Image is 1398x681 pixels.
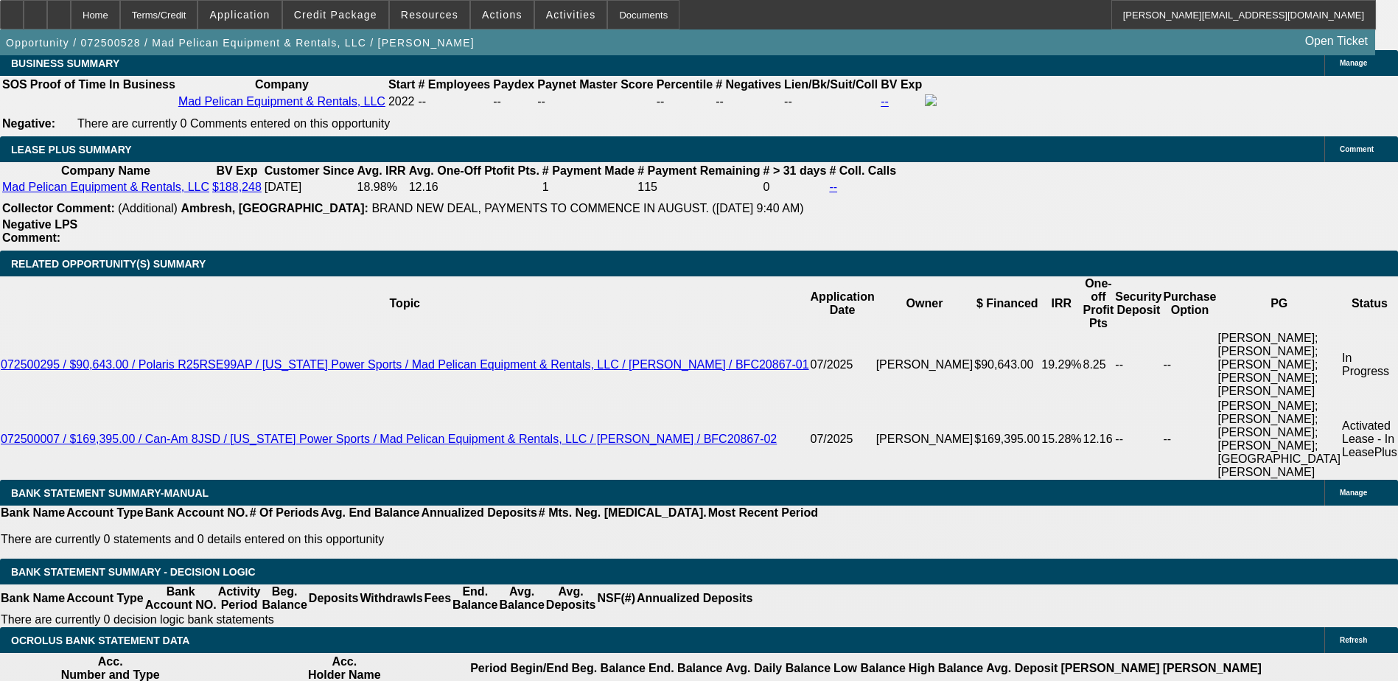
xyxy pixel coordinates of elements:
b: # > 31 days [763,164,827,177]
span: BUSINESS SUMMARY [11,57,119,69]
td: -- [1162,331,1217,399]
td: 0 [763,180,828,195]
td: 2022 [388,94,416,110]
b: # Employees [418,78,490,91]
td: 07/2025 [810,331,876,399]
td: In Progress [1341,331,1398,399]
th: PG [1217,276,1341,331]
b: Percentile [657,78,713,91]
a: Open Ticket [1299,29,1374,54]
th: Avg. Deposits [545,584,597,612]
td: -- [1114,331,1162,399]
th: Activity Period [217,584,262,612]
b: BV Exp [881,78,922,91]
th: Annualized Deposits [636,584,753,612]
b: Avg. IRR [357,164,406,177]
button: Application [198,1,281,29]
b: Negative LPS Comment: [2,218,77,244]
td: $90,643.00 [974,331,1041,399]
button: Resources [390,1,469,29]
td: 1 [542,180,635,195]
span: Resources [401,9,458,21]
b: # Negatives [716,78,781,91]
td: $169,395.00 [974,399,1041,480]
th: Fees [424,584,452,612]
th: SOS [1,77,28,92]
span: Bank Statement Summary - Decision Logic [11,566,256,578]
th: Withdrawls [359,584,423,612]
span: Actions [482,9,522,21]
p: There are currently 0 statements and 0 details entered on this opportunity [1,533,818,546]
button: Credit Package [283,1,388,29]
img: facebook-icon.png [925,94,937,106]
span: Refresh [1340,636,1367,644]
th: # Of Periods [249,506,320,520]
a: Mad Pelican Equipment & Rentals, LLC [2,181,209,193]
b: Company [255,78,309,91]
td: [DATE] [264,180,355,195]
b: Collector Comment: [2,202,115,214]
b: Negative: [2,117,55,130]
span: OCROLUS BANK STATEMENT DATA [11,635,189,646]
th: Beg. Balance [261,584,307,612]
td: 8.25 [1083,331,1115,399]
span: There are currently 0 Comments entered on this opportunity [77,117,390,130]
th: Account Type [66,506,144,520]
b: # Coll. Calls [829,164,896,177]
th: Avg. End Balance [320,506,421,520]
td: -- [783,94,878,110]
th: Deposits [308,584,360,612]
td: 115 [637,180,761,195]
b: Customer Since [265,164,354,177]
td: [PERSON_NAME] [876,331,974,399]
span: (Additional) [118,202,178,214]
td: 15.28% [1041,399,1082,480]
a: $188,248 [212,181,262,193]
span: Application [209,9,270,21]
div: -- [657,95,713,108]
th: Purchase Option [1162,276,1217,331]
td: -- [1114,399,1162,480]
td: 12.16 [408,180,540,195]
td: 07/2025 [810,399,876,480]
th: Most Recent Period [707,506,819,520]
td: -- [492,94,535,110]
td: 18.98% [357,180,407,195]
th: IRR [1041,276,1082,331]
b: Lien/Bk/Suit/Coll [784,78,878,91]
th: Status [1341,276,1398,331]
td: Activated Lease - In LeasePlus [1341,399,1398,480]
td: 12.16 [1083,399,1115,480]
b: BV Exp [216,164,257,177]
a: -- [829,181,837,193]
span: -- [418,95,426,108]
th: # Mts. Neg. [MEDICAL_DATA]. [538,506,707,520]
th: $ Financed [974,276,1041,331]
div: -- [716,95,781,108]
span: Credit Package [294,9,377,21]
td: -- [1162,399,1217,480]
span: Manage [1340,489,1367,497]
th: Security Deposit [1114,276,1162,331]
th: Annualized Deposits [420,506,537,520]
th: Proof of Time In Business [29,77,176,92]
td: [PERSON_NAME] [876,399,974,480]
span: BANK STATEMENT SUMMARY-MANUAL [11,487,209,499]
th: Application Date [810,276,876,331]
span: Activities [546,9,596,21]
span: Opportunity / 072500528 / Mad Pelican Equipment & Rentals, LLC / [PERSON_NAME] [6,37,475,49]
b: Ambresh, [GEOGRAPHIC_DATA]: [181,202,368,214]
th: Bank Account NO. [144,506,249,520]
span: Comment [1340,145,1374,153]
th: One-off Profit Pts [1083,276,1115,331]
a: Mad Pelican Equipment & Rentals, LLC [178,95,385,108]
span: RELATED OPPORTUNITY(S) SUMMARY [11,258,206,270]
td: 19.29% [1041,331,1082,399]
b: Paynet Master Score [537,78,653,91]
td: [PERSON_NAME]; [PERSON_NAME]; [PERSON_NAME]; [PERSON_NAME]; [PERSON_NAME] [1217,331,1341,399]
b: Avg. One-Off Ptofit Pts. [409,164,539,177]
th: Avg. Balance [498,584,545,612]
b: Paydex [493,78,534,91]
th: Account Type [66,584,144,612]
a: 072500007 / $169,395.00 / Can-Am 8JSD / [US_STATE] Power Sports / Mad Pelican Equipment & Rentals... [1,433,777,445]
